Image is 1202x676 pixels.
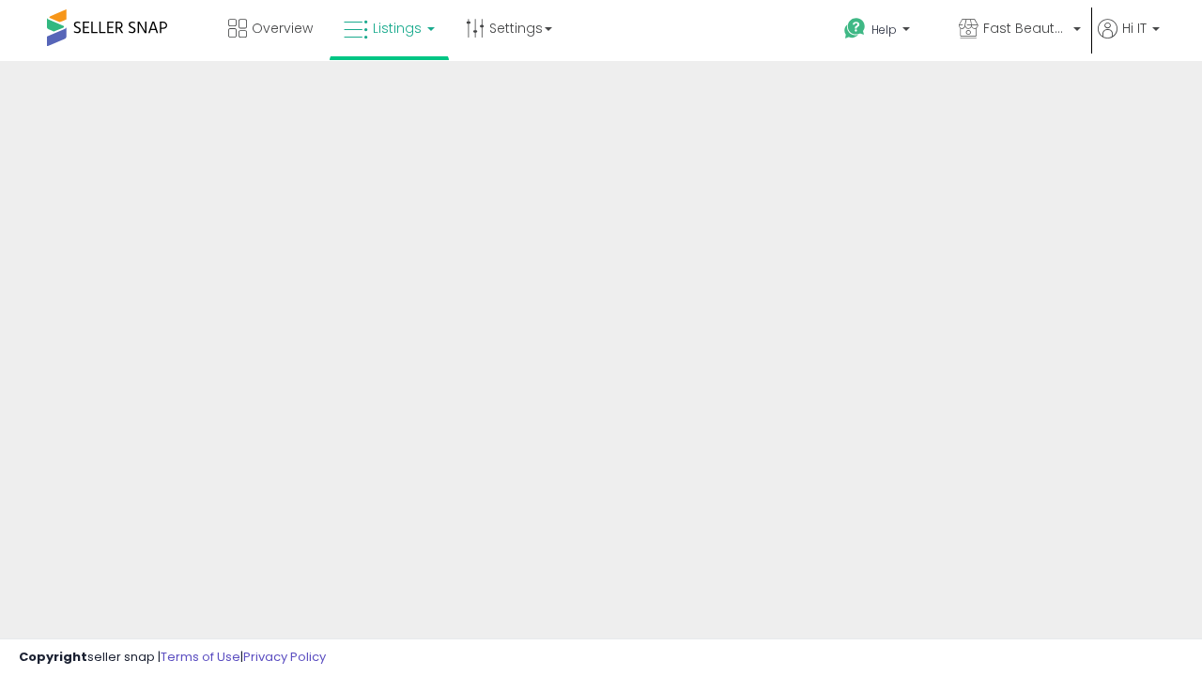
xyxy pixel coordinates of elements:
[373,19,422,38] span: Listings
[161,648,240,666] a: Terms of Use
[843,17,867,40] i: Get Help
[1098,19,1160,61] a: Hi IT
[243,648,326,666] a: Privacy Policy
[252,19,313,38] span: Overview
[829,3,942,61] a: Help
[1122,19,1147,38] span: Hi IT
[871,22,897,38] span: Help
[19,649,326,667] div: seller snap | |
[19,648,87,666] strong: Copyright
[983,19,1068,38] span: Fast Beauty ([GEOGRAPHIC_DATA])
